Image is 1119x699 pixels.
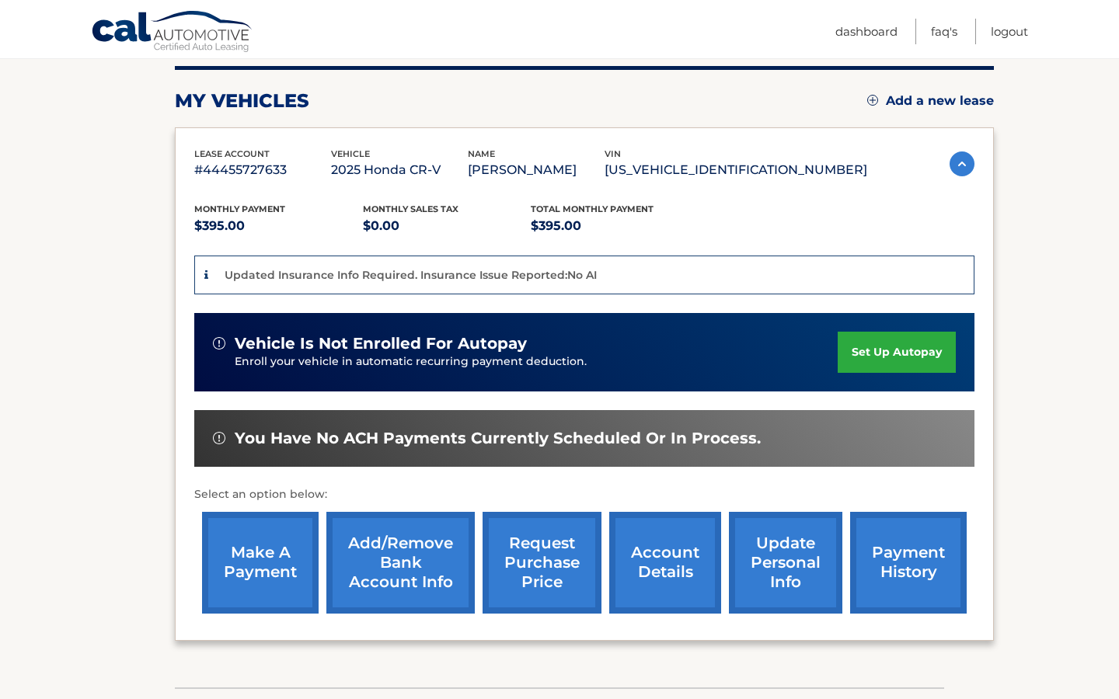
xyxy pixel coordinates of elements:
[175,89,309,113] h2: my vehicles
[363,203,458,214] span: Monthly sales Tax
[850,512,967,614] a: payment history
[468,159,605,181] p: [PERSON_NAME]
[235,334,527,353] span: vehicle is not enrolled for autopay
[991,19,1028,44] a: Logout
[605,148,621,159] span: vin
[225,268,597,282] p: Updated Insurance Info Required. Insurance Issue Reported:No AI
[326,512,475,614] a: Add/Remove bank account info
[867,95,878,106] img: add.svg
[931,19,957,44] a: FAQ's
[235,429,761,448] span: You have no ACH payments currently scheduled or in process.
[213,432,225,444] img: alert-white.svg
[835,19,898,44] a: Dashboard
[838,332,956,373] a: set up autopay
[194,148,270,159] span: lease account
[729,512,842,614] a: update personal info
[213,337,225,349] img: alert-white.svg
[483,512,601,614] a: request purchase price
[235,353,838,370] p: Enroll your vehicle in automatic recurring payment deduction.
[605,159,867,181] p: [US_VEHICLE_IDENTIFICATION_NUMBER]
[531,215,699,237] p: $395.00
[950,151,974,176] img: accordion-active.svg
[531,203,654,214] span: Total Monthly Payment
[331,159,468,181] p: 2025 Honda CR-V
[867,93,994,109] a: Add a new lease
[194,485,974,504] p: Select an option below:
[202,512,319,614] a: make a payment
[331,148,370,159] span: vehicle
[363,215,532,237] p: $0.00
[468,148,495,159] span: name
[194,159,331,181] p: #44455727633
[194,215,363,237] p: $395.00
[609,512,721,614] a: account details
[91,10,254,55] a: Cal Automotive
[194,203,285,214] span: Monthly Payment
